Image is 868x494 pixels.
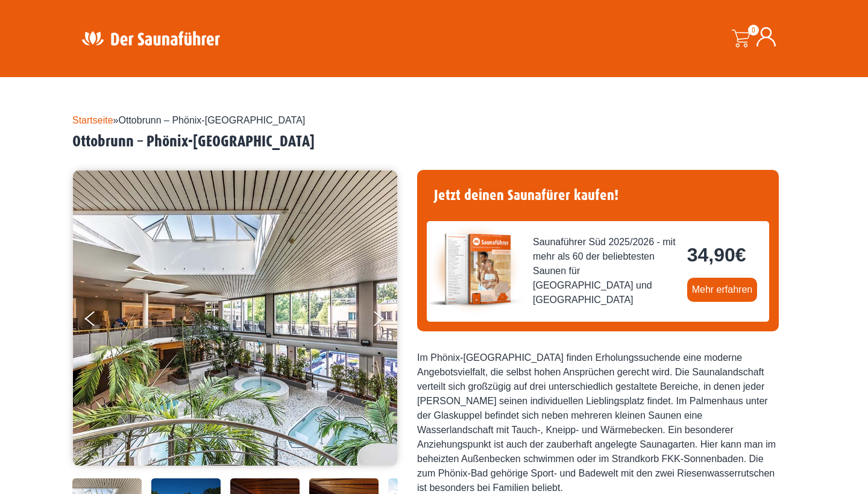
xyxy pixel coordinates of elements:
[72,115,113,125] a: Startseite
[687,244,746,266] bdi: 34,90
[427,180,769,211] h4: Jetzt deinen Saunafürer kaufen!
[119,115,306,125] span: Ottobrunn – Phönix-[GEOGRAPHIC_DATA]
[427,221,523,317] img: der-saunafuehrer-2025-sued.jpg
[735,244,746,266] span: €
[748,25,759,36] span: 0
[72,133,796,151] h2: Ottobrunn – Phönix-[GEOGRAPHIC_DATA]
[72,115,305,125] span: »
[85,306,115,336] button: Previous
[533,235,678,307] span: Saunaführer Süd 2025/2026 - mit mehr als 60 der beliebtesten Saunen für [GEOGRAPHIC_DATA] und [GE...
[687,278,758,302] a: Mehr erfahren
[371,306,401,336] button: Next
